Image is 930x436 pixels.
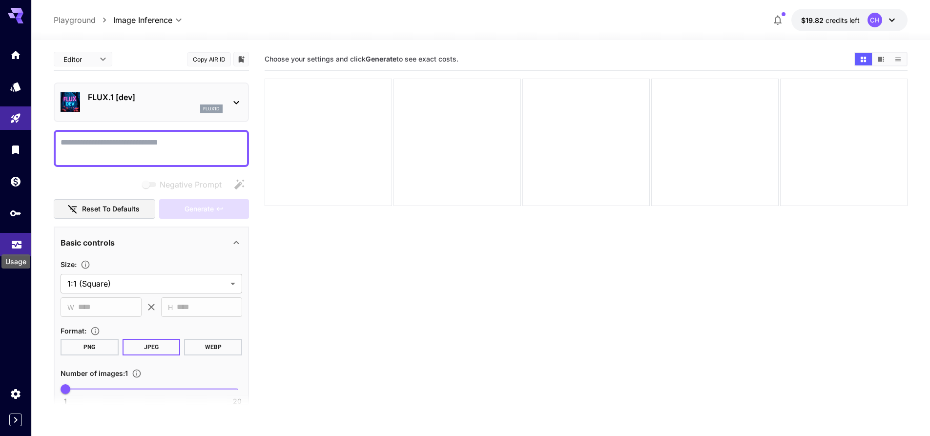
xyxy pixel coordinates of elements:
button: Choose the file format for the output image. [86,326,104,336]
span: credits left [826,16,860,24]
div: Playground [10,112,21,125]
nav: breadcrumb [54,14,113,26]
span: Negative prompts are not compatible with the selected model. [140,178,229,190]
div: Basic controls [61,231,242,254]
div: Models [10,81,21,93]
div: Wallet [10,175,21,187]
span: Editor [63,54,94,64]
div: Show images in grid viewShow images in video viewShow images in list view [854,52,908,66]
span: 1:1 (Square) [67,278,227,290]
span: Format : [61,327,86,335]
a: Playground [54,14,96,26]
span: Size : [61,260,77,269]
div: Library [10,144,21,156]
button: Specify how many images to generate in a single request. Each image generation will be charged se... [128,369,145,378]
span: Number of images : 1 [61,369,128,377]
div: FLUX.1 [dev]flux1d [61,87,242,117]
button: WEBP [184,339,242,355]
span: W [67,302,74,313]
span: Choose your settings and click to see exact costs. [265,55,458,63]
p: Basic controls [61,237,115,249]
span: Image Inference [113,14,172,26]
p: FLUX.1 [dev] [88,91,223,103]
span: H [168,302,173,313]
div: Usage [11,235,22,248]
button: Adjust the dimensions of the generated image by specifying its width and height in pixels, or sel... [77,260,94,270]
div: CH [868,13,882,27]
button: Reset to defaults [54,199,155,219]
iframe: Chat Widget [881,389,930,436]
div: API Keys [10,207,21,219]
button: Show images in video view [872,53,889,65]
button: Copy AIR ID [187,52,231,66]
span: $19.82 [801,16,826,24]
div: $19.81598 [801,15,860,25]
div: Home [10,49,21,61]
b: Generate [366,55,396,63]
button: Add to library [237,53,246,65]
button: Show images in grid view [855,53,872,65]
div: Settings [10,388,21,400]
button: JPEG [123,339,181,355]
button: Show images in list view [889,53,907,65]
span: Negative Prompt [160,179,222,190]
p: flux1d [203,105,220,112]
div: Usage [1,254,30,269]
button: $19.81598CH [791,9,908,31]
button: PNG [61,339,119,355]
button: Expand sidebar [9,414,22,426]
